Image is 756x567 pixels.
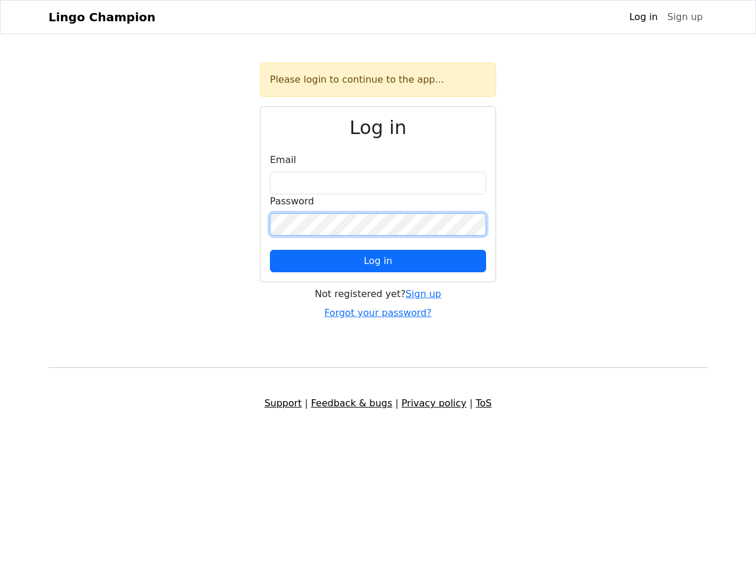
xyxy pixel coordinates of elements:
label: Password [270,194,314,208]
div: | | | [41,396,715,410]
h2: Log in [270,116,486,139]
a: Feedback & bugs [311,397,392,409]
a: Sign up [663,5,708,29]
a: Privacy policy [402,397,467,409]
div: Please login to continue to the app... [260,63,496,97]
a: Sign up [406,288,441,299]
a: ToS [475,397,491,409]
a: Forgot your password? [324,307,432,318]
label: Email [270,153,296,167]
a: Lingo Champion [48,5,155,29]
span: Log in [364,255,392,266]
a: Log in [624,5,662,29]
button: Log in [270,250,486,272]
a: Support [265,397,302,409]
div: Not registered yet? [260,287,496,301]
